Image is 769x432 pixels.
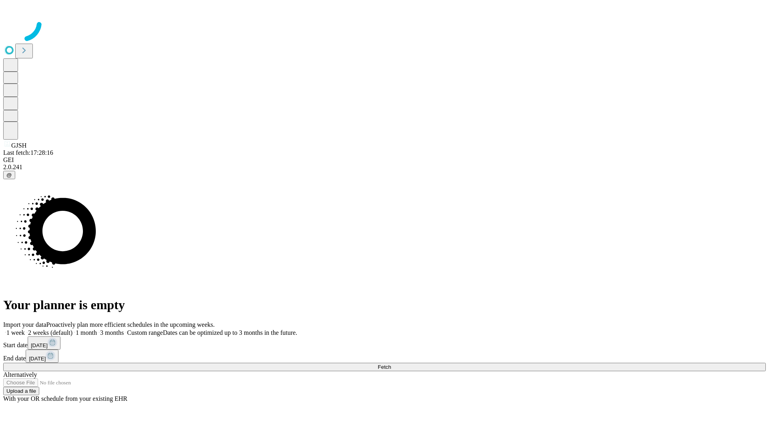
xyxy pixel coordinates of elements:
[3,350,766,363] div: End date
[3,156,766,164] div: GEI
[46,321,215,328] span: Proactively plan more efficient schedules in the upcoming weeks.
[6,329,25,336] span: 1 week
[378,364,391,370] span: Fetch
[3,371,37,378] span: Alternatively
[28,336,60,350] button: [DATE]
[3,336,766,350] div: Start date
[3,164,766,171] div: 2.0.241
[3,321,46,328] span: Import your data
[29,356,46,362] span: [DATE]
[76,329,97,336] span: 1 month
[3,149,53,156] span: Last fetch: 17:28:16
[100,329,124,336] span: 3 months
[127,329,163,336] span: Custom range
[28,329,72,336] span: 2 weeks (default)
[6,172,12,178] span: @
[3,395,127,402] span: With your OR schedule from your existing EHR
[3,363,766,371] button: Fetch
[26,350,58,363] button: [DATE]
[3,387,39,395] button: Upload a file
[3,298,766,312] h1: Your planner is empty
[163,329,297,336] span: Dates can be optimized up to 3 months in the future.
[3,171,15,179] button: @
[31,342,48,348] span: [DATE]
[11,142,26,149] span: GJSH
